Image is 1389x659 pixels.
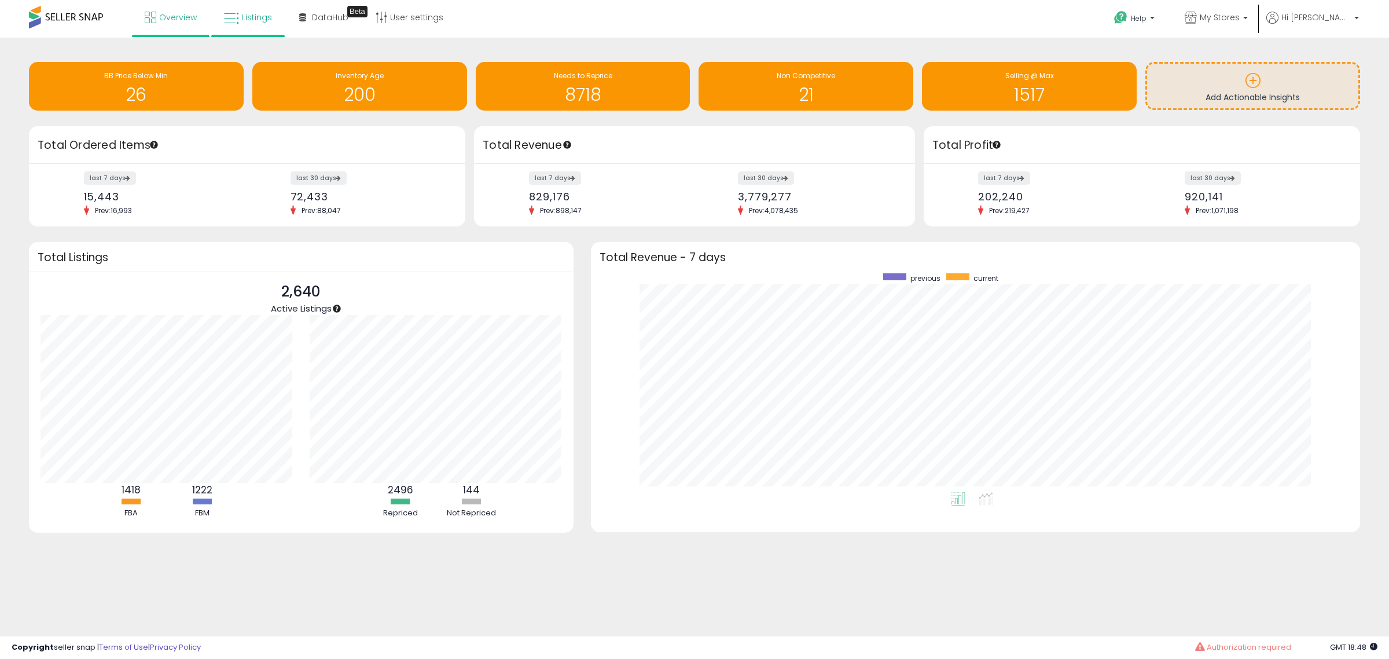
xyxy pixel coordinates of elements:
span: Listings [242,12,272,23]
label: last 30 days [291,171,347,185]
div: 920,141 [1185,191,1340,203]
div: 72,433 [291,191,446,203]
span: Prev: 1,071,198 [1190,206,1244,215]
h1: 200 [258,85,461,104]
a: Non Competitive 21 [699,62,913,111]
span: Non Competitive [777,71,835,80]
h1: 1517 [928,85,1131,104]
h3: Total Profit [932,137,1351,153]
div: 3,779,277 [738,191,895,203]
span: Selling @ Max [1005,71,1054,80]
b: 144 [463,483,480,497]
div: Tooltip anchor [332,303,342,314]
span: Prev: 219,427 [983,206,1035,215]
div: FBM [167,508,237,519]
div: 15,443 [84,191,239,203]
span: Prev: 16,993 [89,206,138,215]
div: 202,240 [978,191,1133,203]
div: Not Repriced [437,508,506,519]
span: BB Price Below Min [104,71,168,80]
a: Needs to Reprice 8718 [476,62,690,111]
label: last 7 days [529,171,581,185]
div: Tooltip anchor [562,140,572,150]
label: last 7 days [84,171,136,185]
a: Add Actionable Insights [1147,64,1358,108]
span: Help [1131,13,1147,23]
a: BB Price Below Min 26 [29,62,244,111]
div: Tooltip anchor [347,6,368,17]
span: Overview [159,12,197,23]
h1: 8718 [482,85,685,104]
h3: Total Revenue - 7 days [600,253,1351,262]
span: Prev: 4,078,435 [743,206,804,215]
span: My Stores [1200,12,1240,23]
div: 829,176 [529,191,686,203]
label: last 30 days [1185,171,1241,185]
b: 2496 [388,483,413,497]
h3: Total Ordered Items [38,137,457,153]
span: previous [910,273,940,283]
span: Hi [PERSON_NAME] [1281,12,1351,23]
h3: Total Revenue [483,137,906,153]
a: Hi [PERSON_NAME] [1266,12,1359,38]
span: Needs to Reprice [554,71,612,80]
div: Tooltip anchor [991,140,1002,150]
span: current [973,273,998,283]
div: Repriced [366,508,435,519]
h1: 21 [704,85,907,104]
i: Get Help [1114,10,1128,25]
b: 1418 [122,483,141,497]
p: 2,640 [271,281,332,303]
a: Inventory Age 200 [252,62,467,111]
span: Prev: 88,047 [296,206,347,215]
label: last 30 days [738,171,794,185]
span: Inventory Age [336,71,384,80]
h1: 26 [35,85,238,104]
a: Help [1105,2,1166,38]
span: Active Listings [271,302,332,314]
h3: Total Listings [38,253,565,262]
div: Tooltip anchor [149,140,159,150]
label: last 7 days [978,171,1030,185]
span: Add Actionable Insights [1206,91,1300,103]
b: 1222 [192,483,212,497]
a: Selling @ Max 1517 [922,62,1137,111]
span: Prev: 898,147 [534,206,587,215]
div: FBA [96,508,166,519]
span: DataHub [312,12,348,23]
